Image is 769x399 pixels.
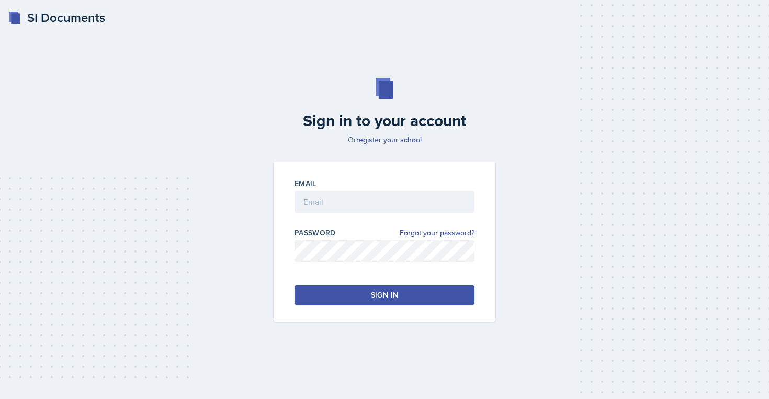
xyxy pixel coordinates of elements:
p: Or [267,134,502,145]
button: Sign in [295,285,474,305]
input: Email [295,191,474,213]
a: Forgot your password? [400,227,474,238]
a: SI Documents [8,8,105,27]
label: Password [295,227,336,238]
div: Sign in [371,290,398,300]
a: register your school [356,134,422,145]
h2: Sign in to your account [267,111,502,130]
label: Email [295,178,316,189]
